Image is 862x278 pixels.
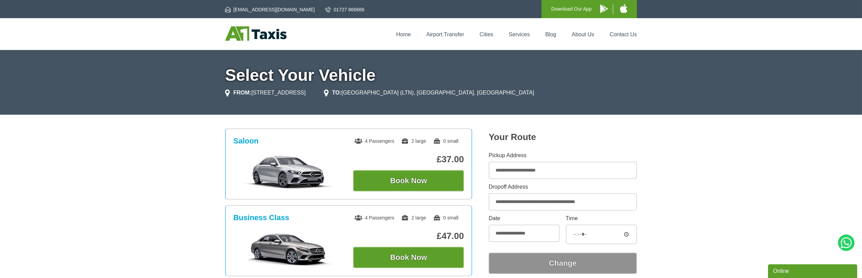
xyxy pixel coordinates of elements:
span: 4 Passengers [354,138,394,144]
button: Change [489,253,637,274]
p: £47.00 [353,231,464,241]
img: Business Class [237,232,340,266]
p: £37.00 [353,154,464,165]
li: [GEOGRAPHIC_DATA] (LTN), [GEOGRAPHIC_DATA], [GEOGRAPHIC_DATA] [324,89,534,97]
a: Contact Us [610,31,637,37]
h3: Business Class [233,213,289,222]
label: Time [566,216,637,221]
label: Dropoff Address [489,184,637,190]
a: [EMAIL_ADDRESS][DOMAIN_NAME] [225,6,315,13]
a: About Us [572,31,594,37]
h2: Your Route [489,132,637,142]
img: A1 Taxis St Albans LTD [225,26,287,41]
a: Home [396,31,411,37]
li: [STREET_ADDRESS] [225,89,306,97]
strong: FROM: [233,90,251,96]
label: Date [489,216,560,221]
button: Book Now [353,170,464,191]
a: Services [509,31,530,37]
span: 0 small [433,138,458,144]
span: 4 Passengers [354,215,394,220]
span: 0 small [433,215,458,220]
h3: Saloon [233,137,258,146]
a: Cities [480,31,493,37]
img: A1 Taxis Android App [600,4,608,13]
iframe: chat widget [768,263,859,278]
label: Pickup Address [489,153,637,158]
img: A1 Taxis iPhone App [620,4,627,13]
a: Blog [545,31,556,37]
span: 2 large [401,138,426,144]
a: Airport Transfer [426,31,464,37]
h1: Select Your Vehicle [225,67,637,84]
button: Book Now [353,247,464,268]
p: Download Our App [551,5,592,13]
span: 2 large [401,215,426,220]
img: Saloon [237,155,340,189]
a: 01727 866666 [325,6,364,13]
strong: TO: [332,90,341,96]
